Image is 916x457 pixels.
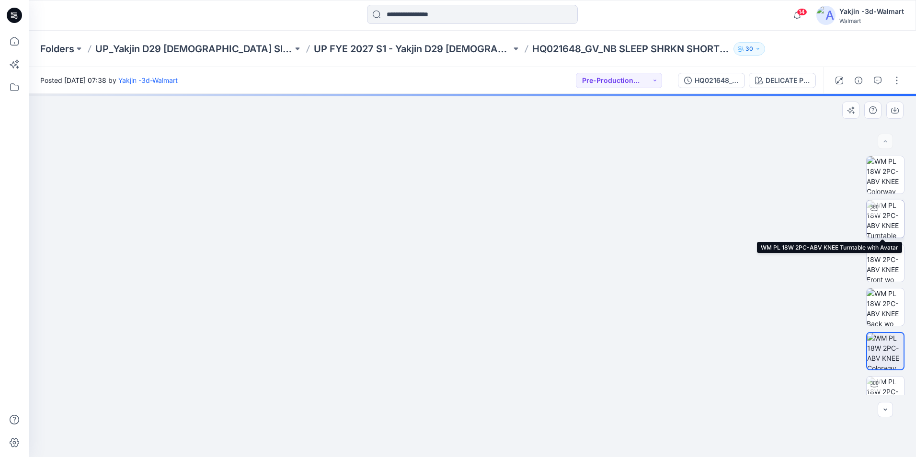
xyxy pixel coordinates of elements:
div: HQ021648_GV_NB SLEEP SHRKN SHORT SET PLUS [695,75,739,86]
a: Yakjin -3d-Walmart [118,76,178,84]
img: WM PL 18W 2PC-ABV KNEE Turntable with Avatar [867,200,904,238]
div: Walmart [839,17,904,24]
img: WM PL 18W 2PC-ABV KNEE Colorway wo Avatar [867,333,904,369]
a: UP FYE 2027 S1 - Yakjin D29 [DEMOGRAPHIC_DATA] Sleepwear [314,42,511,56]
img: WM PL 18W 2PC-ABV KNEE Back wo Avatar [867,288,904,326]
button: DELICATE PINK [749,73,816,88]
div: Yakjin -3d-Walmart [839,6,904,17]
img: WM PL 18W 2PC-ABV KNEE Turntable with Avatar [867,377,904,414]
div: DELICATE PINK [766,75,810,86]
img: avatar [816,6,836,25]
span: Posted [DATE] 07:38 by [40,75,178,85]
p: HQ021648_GV_NB SLEEP SHRKN SHORT SET_SHORT [532,42,730,56]
span: 14 [797,8,807,16]
button: 30 [733,42,765,56]
a: UP_Yakjin D29 [DEMOGRAPHIC_DATA] Sleep [95,42,293,56]
p: 30 [745,44,753,54]
a: Folders [40,42,74,56]
img: WM PL 18W 2PC-ABV KNEE Front wo Avatar [867,244,904,282]
button: HQ021648_GV_NB SLEEP SHRKN SHORT SET PLUS [678,73,745,88]
button: Details [851,73,866,88]
img: WM PL 18W 2PC-ABV KNEE Colorway wo Avatar [867,156,904,194]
